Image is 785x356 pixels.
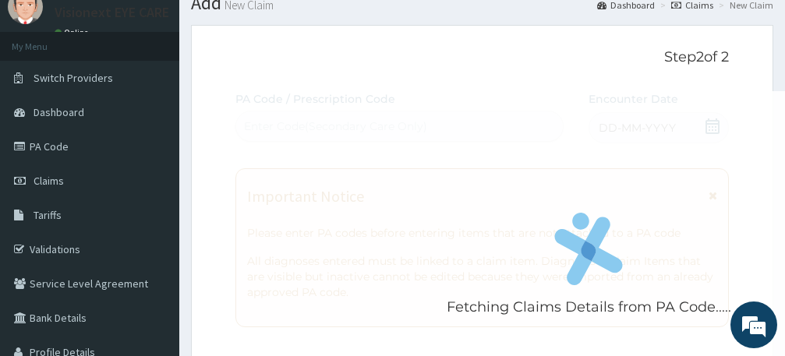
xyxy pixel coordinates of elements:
[55,27,92,38] a: Online
[55,5,169,19] p: Visionext EYE CARE
[447,298,731,318] p: Fetching Claims Details from PA Code.....
[90,89,215,246] span: We're online!
[34,208,62,222] span: Tariffs
[256,8,293,45] div: Minimize live chat window
[8,211,297,266] textarea: Type your message and hit 'Enter'
[34,71,113,85] span: Switch Providers
[34,105,84,119] span: Dashboard
[235,49,729,66] p: Step 2 of 2
[81,87,262,108] div: Chat with us now
[29,78,63,117] img: d_794563401_company_1708531726252_794563401
[34,174,64,188] span: Claims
